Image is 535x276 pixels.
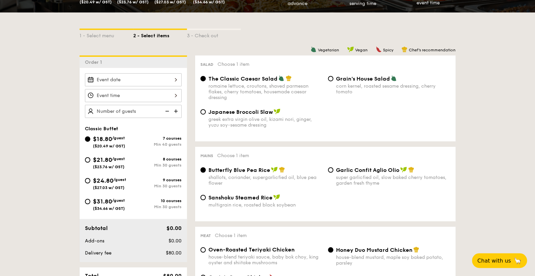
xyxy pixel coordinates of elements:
input: Oven-Roasted Teriyaki Chickenhouse-blend teriyaki sauce, baby bok choy, king oyster and shiitake ... [200,247,206,252]
span: Delivery fee [85,250,111,256]
span: /guest [113,177,126,182]
div: 1 - Select menu [80,30,133,39]
span: Classic Buffet [85,126,118,132]
div: 7 courses [133,136,182,141]
div: 9 courses [133,178,182,182]
div: shallots, coriander, supergarlicfied oil, blue pea flower [208,175,323,186]
span: /guest [112,136,125,140]
span: ($23.76 w/ GST) [93,165,125,169]
input: Number of guests [85,105,182,118]
span: ($20.49 w/ GST) [93,144,125,148]
img: icon-vegetarian.fe4039eb.svg [391,75,397,81]
span: ($27.03 w/ GST) [93,185,125,190]
div: house-blend teriyaki sauce, baby bok choy, king oyster and shiitake mushrooms [208,254,323,266]
span: Vegetarian [318,48,339,52]
span: $0.00 [166,225,182,231]
img: icon-vegan.f8ff3823.svg [273,194,280,200]
span: $31.80 [93,198,112,205]
div: house-blend mustard, maple soy baked potato, parsley [336,255,450,266]
span: Japanese Broccoli Slaw [208,109,273,115]
img: icon-chef-hat.a58ddaea.svg [286,75,292,81]
div: multigrain rice, roasted black soybean [208,202,323,208]
span: /guest [112,198,125,203]
div: greek extra virgin olive oil, kizami nori, ginger, yuzu soy-sesame dressing [208,117,323,128]
span: $80.00 [166,250,182,256]
span: Butterfly Blue Pea Rice [208,167,270,173]
input: Grain's House Saladcorn kernel, roasted sesame dressing, cherry tomato [328,76,333,81]
div: Min 40 guests [133,142,182,147]
input: The Classic Caesar Saladromaine lettuce, croutons, shaved parmesan flakes, cherry tomatoes, house... [200,76,206,81]
img: icon-vegan.f8ff3823.svg [274,108,280,114]
img: icon-vegetarian.fe4039eb.svg [278,75,284,81]
span: $18.80 [93,135,112,143]
span: Chef's recommendation [409,48,455,52]
span: $24.80 [93,177,113,184]
input: $24.80/guest($27.03 w/ GST)9 coursesMin 30 guests [85,178,90,183]
input: $21.80/guest($23.76 w/ GST)8 coursesMin 30 guests [85,157,90,163]
div: 8 courses [133,157,182,162]
img: icon-vegan.f8ff3823.svg [400,167,407,173]
div: Min 30 guests [133,184,182,188]
div: 3 - Check out [187,30,241,39]
span: ($34.66 w/ GST) [93,206,125,211]
span: Choose 1 item [215,233,247,238]
span: The Classic Caesar Salad [208,76,278,82]
span: Choose 1 item [217,61,249,67]
button: Chat with us🦙 [472,253,527,268]
div: Min 30 guests [133,163,182,168]
span: Oven-Roasted Teriyaki Chicken [208,246,295,253]
img: icon-chef-hat.a58ddaea.svg [408,167,414,173]
span: Sanshoku Steamed Rice [208,194,273,201]
img: icon-add.58712e84.svg [172,105,182,118]
img: icon-chef-hat.a58ddaea.svg [413,246,419,252]
div: 10 courses [133,198,182,203]
img: icon-vegetarian.fe4039eb.svg [310,46,317,52]
span: $21.80 [93,156,112,164]
div: Min 30 guests [133,204,182,209]
input: Event time [85,89,182,102]
input: Japanese Broccoli Slawgreek extra virgin olive oil, kizami nori, ginger, yuzu soy-sesame dressing [200,109,206,114]
span: Mains [200,153,213,158]
span: /guest [112,156,125,161]
input: $18.80/guest($20.49 w/ GST)7 coursesMin 40 guests [85,136,90,142]
input: $31.80/guest($34.66 w/ GST)10 coursesMin 30 guests [85,199,90,204]
input: Event date [85,73,182,86]
img: icon-vegan.f8ff3823.svg [271,167,278,173]
span: Garlic Confit Aglio Olio [336,167,399,173]
div: romaine lettuce, croutons, shaved parmesan flakes, cherry tomatoes, housemade caesar dressing [208,83,323,100]
input: Sanshoku Steamed Ricemultigrain rice, roasted black soybean [200,195,206,200]
div: super garlicfied oil, slow baked cherry tomatoes, garden fresh thyme [336,175,450,186]
span: Subtotal [85,225,108,231]
span: Spicy [383,48,393,52]
span: $0.00 [168,238,182,244]
span: Order 1 [85,59,105,65]
span: Chat with us [477,258,511,264]
span: Vegan [355,48,368,52]
input: Honey Duo Mustard Chickenhouse-blend mustard, maple soy baked potato, parsley [328,247,333,252]
img: icon-chef-hat.a58ddaea.svg [401,46,407,52]
span: Meat [200,233,211,238]
div: 2 - Select items [133,30,187,39]
input: Butterfly Blue Pea Riceshallots, coriander, supergarlicfied oil, blue pea flower [200,167,206,173]
input: Garlic Confit Aglio Oliosuper garlicfied oil, slow baked cherry tomatoes, garden fresh thyme [328,167,333,173]
img: icon-chef-hat.a58ddaea.svg [279,167,285,173]
span: 🦙 [514,257,522,265]
span: Honey Duo Mustard Chicken [336,247,412,253]
span: Add-ons [85,238,104,244]
span: Grain's House Salad [336,76,390,82]
div: corn kernel, roasted sesame dressing, cherry tomato [336,83,450,95]
img: icon-spicy.37a8142b.svg [376,46,382,52]
span: Salad [200,62,213,67]
img: icon-vegan.f8ff3823.svg [347,46,354,52]
img: icon-reduce.1d2dbef1.svg [161,105,172,118]
span: Choose 1 item [217,153,249,158]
